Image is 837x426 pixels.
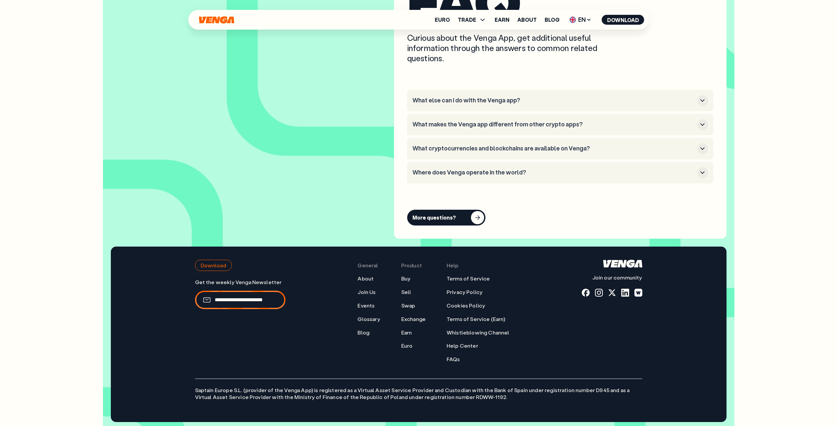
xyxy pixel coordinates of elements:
a: Blog [357,329,369,336]
a: Download [195,260,285,271]
button: What cryptocurrencies and blockchains are available on Venga? [412,143,708,154]
p: Join our community [582,274,642,281]
a: Terms of Service [447,275,490,282]
p: Saptain Europe S.L. (provider of the Venga App) is registered as a Virtual Asset Service Provider... [195,379,642,401]
a: fb [582,289,590,297]
a: linkedin [621,289,629,297]
span: Help [447,262,459,269]
a: Join Us [357,289,376,296]
a: Terms of Service (Earn) [447,316,505,323]
a: Blog [545,17,559,22]
h3: What else can I do with the Venga app? [412,97,695,104]
a: Exchange [401,316,426,323]
h3: What makes the Venga app different from other crypto apps? [412,121,695,128]
a: Whistleblowing Channel [447,329,509,336]
a: Euro [401,342,413,349]
a: Cookies Policy [447,302,485,309]
p: Curious about the Venga App, get additional useful information through the answers to common rela... [407,33,608,64]
a: About [357,275,374,282]
a: x [608,289,616,297]
span: TRADE [458,17,476,22]
svg: Home [198,16,235,24]
span: General [357,262,378,269]
span: EN [567,14,594,25]
button: More questions? [407,210,485,226]
a: warpcast [634,289,642,297]
img: flag-uk [570,16,576,23]
span: Product [401,262,422,269]
a: Privacy Policy [447,289,482,296]
a: Earn [401,329,412,336]
button: What else can I do with the Venga app? [412,95,708,106]
h3: What cryptocurrencies and blockchains are available on Venga? [412,145,695,152]
p: Get the weekly Venga Newsletter [195,279,285,286]
a: Events [357,302,375,309]
a: Buy [401,275,410,282]
a: Help Center [447,342,478,349]
a: FAQs [447,356,460,363]
a: Swap [401,302,415,309]
button: Where does Venga operate in the world? [412,167,708,178]
div: More questions? [412,214,456,221]
a: Euro [435,17,450,22]
a: instagram [595,289,603,297]
button: What makes the Venga app different from other crypto apps? [412,119,708,130]
a: Earn [495,17,509,22]
a: About [517,17,537,22]
svg: Home [603,260,642,268]
button: Download [195,260,232,271]
h3: Where does Venga operate in the world? [412,169,695,176]
a: Sell [401,289,411,296]
span: TRADE [458,16,487,24]
button: Download [602,15,644,25]
a: Glossary [357,316,380,323]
